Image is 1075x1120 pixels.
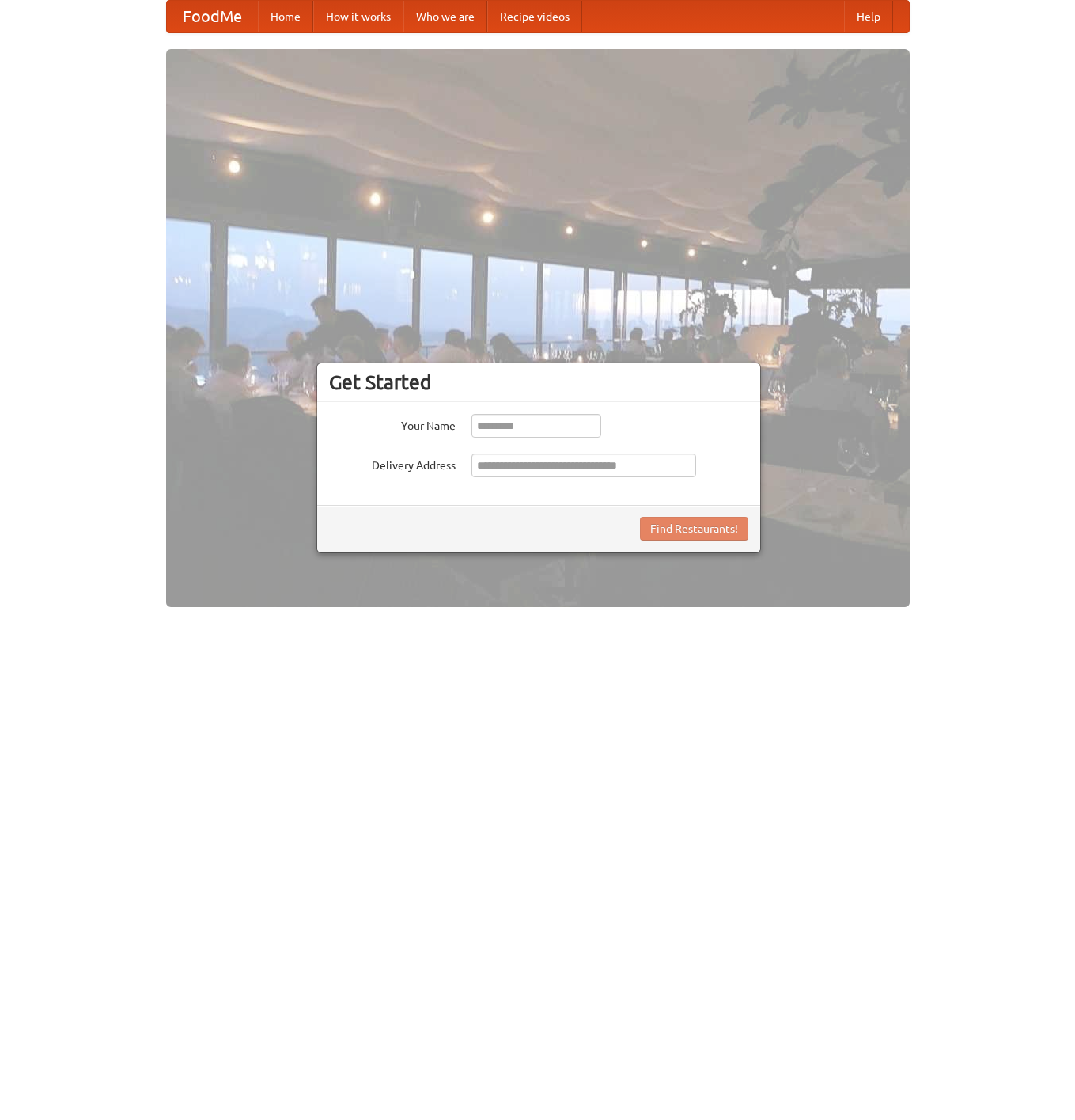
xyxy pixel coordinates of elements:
[487,1,582,32] a: Recipe videos
[329,414,456,434] label: Your Name
[313,1,403,32] a: How it works
[258,1,313,32] a: Home
[640,517,748,541] button: Find Restaurants!
[329,454,456,473] label: Delivery Address
[329,370,748,394] h3: Get Started
[167,1,258,32] a: FoodMe
[844,1,893,32] a: Help
[403,1,487,32] a: Who we are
